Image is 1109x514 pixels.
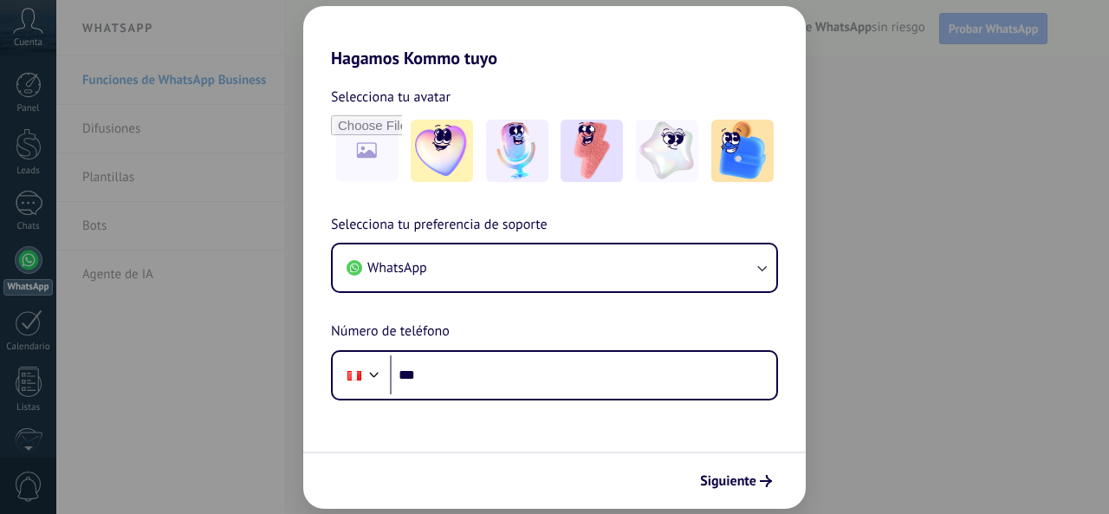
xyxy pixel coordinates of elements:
[486,120,548,182] img: -2.jpeg
[411,120,473,182] img: -1.jpeg
[636,120,698,182] img: -4.jpeg
[338,357,371,394] div: Peru: + 51
[711,120,774,182] img: -5.jpeg
[333,244,776,291] button: WhatsApp
[331,321,450,343] span: Número de teléfono
[331,86,451,108] span: Selecciona tu avatar
[561,120,623,182] img: -3.jpeg
[331,214,548,237] span: Selecciona tu preferencia de soporte
[700,475,756,487] span: Siguiente
[367,259,427,277] span: WhatsApp
[303,6,806,68] h2: Hagamos Kommo tuyo
[692,466,780,496] button: Siguiente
